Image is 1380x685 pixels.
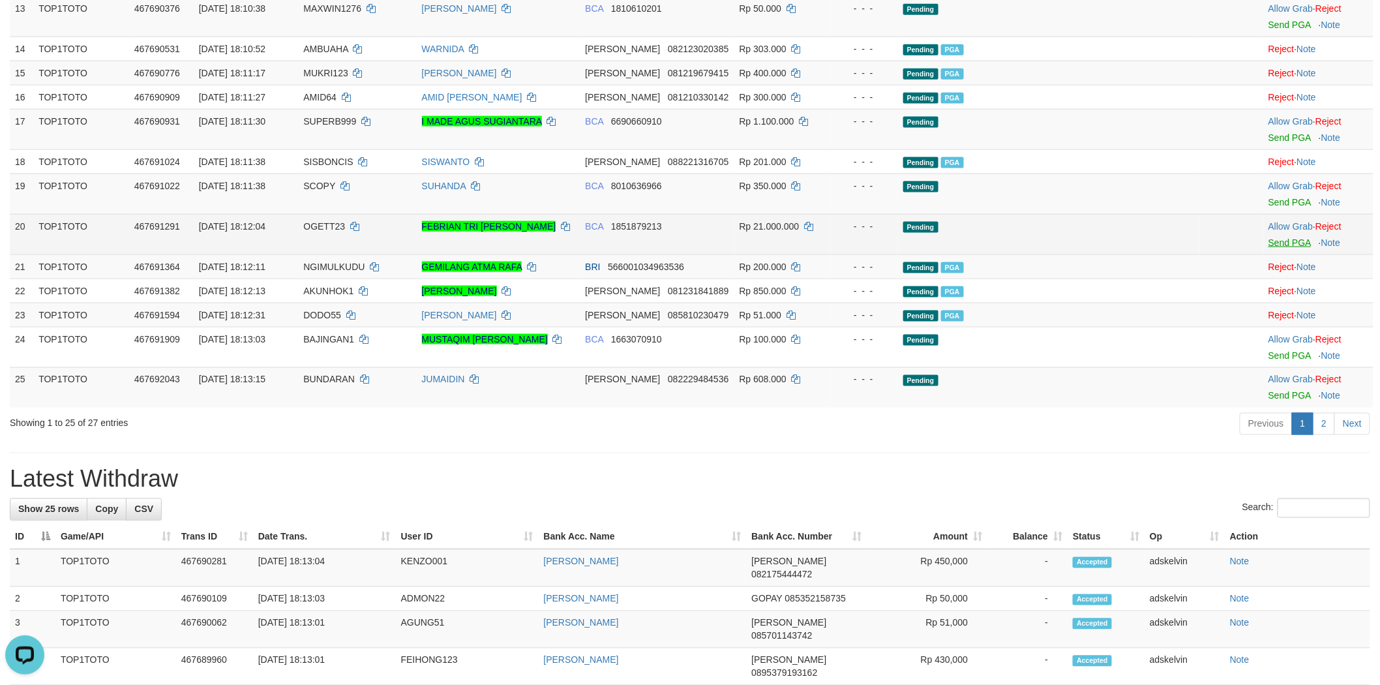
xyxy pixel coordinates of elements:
[751,570,812,580] span: Copy 082175444472 to clipboard
[903,117,938,128] span: Pending
[1268,44,1295,54] a: Reject
[134,116,180,127] span: 467690931
[253,525,396,549] th: Date Trans.: activate to sort column ascending
[199,262,265,272] span: [DATE] 18:12:11
[1268,221,1313,232] a: Allow Grab
[1268,286,1295,296] a: Reject
[33,109,129,149] td: TOP1TOTO
[1268,181,1315,191] span: ·
[303,181,335,191] span: SCOPY
[1145,549,1225,587] td: adskelvin
[303,374,355,385] span: BUNDARAN
[10,549,55,587] td: 1
[95,504,118,515] span: Copy
[253,549,396,587] td: [DATE] 18:13:04
[33,61,129,85] td: TOP1TOTO
[941,157,964,168] span: Marked by adskelvin
[422,68,497,78] a: [PERSON_NAME]
[1268,116,1313,127] a: Allow Grab
[611,334,662,344] span: Copy 1663070910 to clipboard
[422,221,556,232] a: FEBRIAN TRI [PERSON_NAME]
[1225,525,1370,549] th: Action
[611,221,662,232] span: Copy 1851879213 to clipboard
[608,262,684,272] span: Copy 566001034963536 to clipboard
[1297,44,1316,54] a: Note
[1321,132,1341,143] a: Note
[740,262,787,272] span: Rp 200.000
[987,611,1068,648] td: -
[1268,3,1313,14] a: Allow Grab
[746,525,867,549] th: Bank Acc. Number: activate to sort column ascending
[668,286,728,296] span: Copy 081231841889 to clipboard
[1263,149,1373,174] td: ·
[199,116,265,127] span: [DATE] 18:11:30
[1297,68,1316,78] a: Note
[751,618,826,628] span: [PERSON_NAME]
[1073,618,1112,630] span: Accepted
[303,3,361,14] span: MAXWIN1276
[422,116,542,127] a: I MADE AGUS SUGIANTARA
[1230,655,1250,665] a: Note
[903,262,938,273] span: Pending
[1321,237,1341,248] a: Note
[941,311,964,322] span: Marked by adskelvin
[668,157,728,167] span: Copy 088221316705 to clipboard
[1297,310,1316,320] a: Note
[740,92,787,102] span: Rp 300.000
[835,2,892,15] div: - - -
[1268,157,1295,167] a: Reject
[10,37,33,61] td: 14
[740,374,787,385] span: Rp 608.000
[33,254,129,279] td: TOP1TOTO
[396,525,539,549] th: User ID: activate to sort column ascending
[1321,391,1341,401] a: Note
[303,221,345,232] span: OGETT23
[176,587,253,611] td: 467690109
[751,594,782,604] span: GOPAY
[10,85,33,109] td: 16
[253,611,396,648] td: [DATE] 18:13:01
[199,310,265,320] span: [DATE] 18:12:31
[544,618,619,628] a: [PERSON_NAME]
[544,594,619,604] a: [PERSON_NAME]
[1263,174,1373,214] td: ·
[903,286,938,297] span: Pending
[903,157,938,168] span: Pending
[10,587,55,611] td: 2
[1145,611,1225,648] td: adskelvin
[134,262,180,272] span: 467691364
[903,4,938,15] span: Pending
[1263,61,1373,85] td: ·
[396,549,539,587] td: KENZO001
[740,68,787,78] span: Rp 400.000
[199,44,265,54] span: [DATE] 18:10:52
[10,214,33,254] td: 20
[199,334,265,344] span: [DATE] 18:13:03
[585,116,603,127] span: BCA
[134,44,180,54] span: 467690531
[303,44,348,54] span: AMBUAHA
[303,92,337,102] span: AMID64
[1268,116,1315,127] span: ·
[835,67,892,80] div: - - -
[10,254,33,279] td: 21
[611,116,662,127] span: Copy 6690660910 to clipboard
[835,42,892,55] div: - - -
[835,115,892,128] div: - - -
[1268,334,1313,344] a: Allow Grab
[835,155,892,168] div: - - -
[1268,391,1311,401] a: Send PGA
[1073,557,1112,568] span: Accepted
[1268,374,1315,385] span: ·
[422,92,522,102] a: AMID [PERSON_NAME]
[33,85,129,109] td: TOP1TOTO
[33,214,129,254] td: TOP1TOTO
[10,466,1370,493] h1: Latest Withdraw
[751,655,826,665] span: [PERSON_NAME]
[585,286,660,296] span: [PERSON_NAME]
[903,93,938,104] span: Pending
[1268,197,1311,207] a: Send PGA
[303,68,348,78] span: MUKRI123
[134,374,180,385] span: 467692043
[422,262,522,272] a: GEMILANG ATMA RAFA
